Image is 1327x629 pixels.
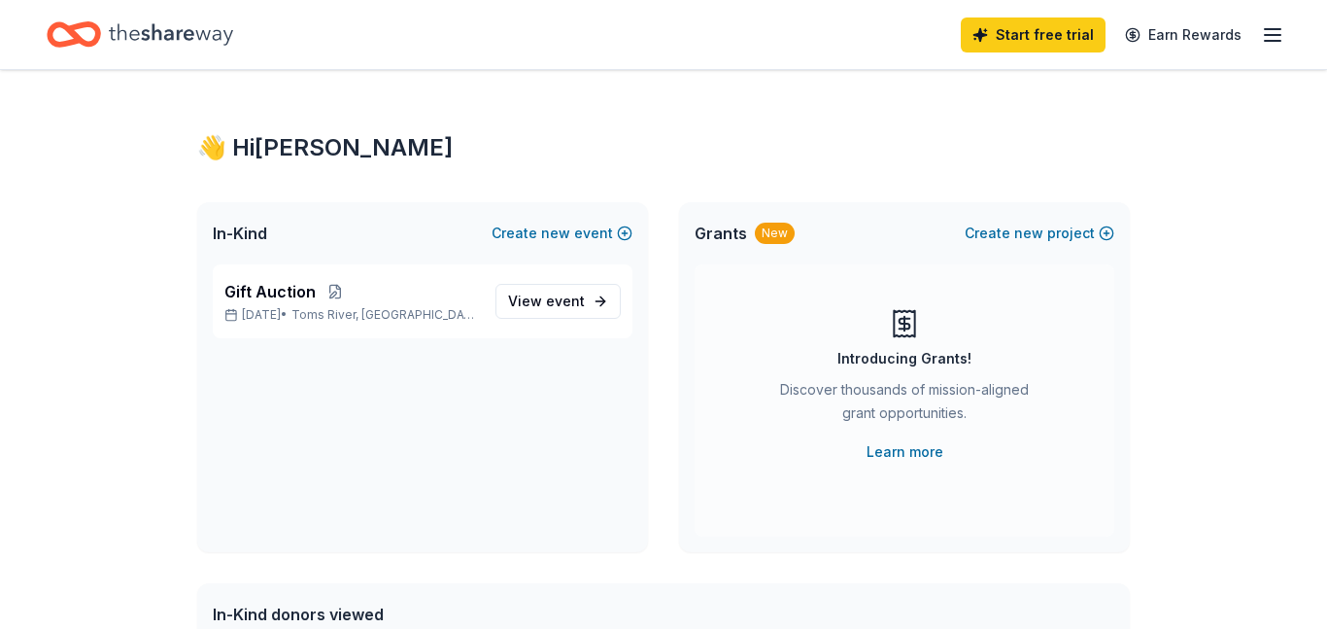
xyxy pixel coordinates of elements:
div: Introducing Grants! [837,347,971,370]
span: new [1014,222,1043,245]
span: Toms River, [GEOGRAPHIC_DATA] [291,307,480,323]
button: Createnewproject [965,222,1114,245]
span: event [546,293,585,309]
div: New [755,223,795,244]
p: [DATE] • [224,307,480,323]
span: In-Kind [213,222,267,245]
span: Gift Auction [224,280,316,303]
div: In-Kind donors viewed [213,603,605,626]
a: Learn more [867,440,943,464]
span: Grants [695,222,747,245]
span: new [541,222,570,245]
a: Start free trial [961,17,1106,52]
div: 👋 Hi [PERSON_NAME] [197,132,1130,163]
a: View event [495,284,621,319]
a: Earn Rewards [1113,17,1253,52]
div: Discover thousands of mission-aligned grant opportunities. [772,378,1037,433]
a: Home [47,12,233,57]
span: View [508,290,585,313]
button: Createnewevent [492,222,632,245]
